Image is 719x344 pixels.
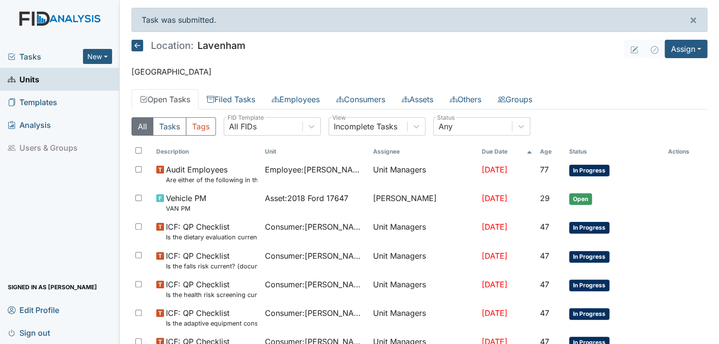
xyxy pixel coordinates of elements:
span: 47 [540,308,549,318]
small: Is the dietary evaluation current? (document the date in the comment section) [166,233,257,242]
a: Consumers [328,89,393,109]
span: In Progress [569,222,609,234]
span: ICF: QP Checklist Is the health risk screening current? (document the date in the comment section) [166,279,257,299]
th: Actions [664,143,707,160]
span: Consumer : [PERSON_NAME] [265,221,365,233]
td: Unit Managers [369,160,477,188]
button: × [680,8,707,31]
th: Toggle SortBy [261,143,369,160]
span: Sign out [8,325,50,340]
a: Tasks [8,51,83,63]
span: Employee : [PERSON_NAME][GEOGRAPHIC_DATA] [265,164,365,175]
button: Tasks [153,117,186,136]
span: 29 [540,193,550,203]
div: Incomplete Tasks [334,121,397,132]
span: Templates [8,94,57,109]
th: Toggle SortBy [152,143,261,160]
span: [DATE] [481,280,507,289]
span: Units [8,72,39,87]
span: Vehicle PM VAN PM [166,192,206,213]
th: Toggle SortBy [477,143,536,160]
span: Audit Employees Are either of the following in the file? "Consumer Report Release Forms" and the ... [166,164,257,185]
a: Open Tasks [131,89,198,109]
span: [DATE] [481,165,507,174]
small: Are either of the following in the file? "Consumer Report Release Forms" and the "MVR Disclosure ... [166,175,257,185]
span: [DATE] [481,222,507,232]
span: In Progress [569,308,609,320]
span: 47 [540,222,549,232]
span: Edit Profile [8,302,59,317]
td: Unit Managers [369,217,477,246]
th: Assignee [369,143,477,160]
span: ICF: QP Checklist Is the dietary evaluation current? (document the date in the comment section) [166,221,257,242]
span: In Progress [569,280,609,291]
div: Type filter [131,117,216,136]
td: Unit Managers [369,246,477,275]
span: Open [569,193,592,205]
small: Is the falls risk current? (document the date in the comment section) [166,262,257,271]
a: Others [441,89,490,109]
span: Consumer : [PERSON_NAME] [265,279,365,290]
a: Filed Tasks [198,89,263,109]
span: [DATE] [481,308,507,318]
a: Assets [393,89,441,109]
button: Assign [665,40,707,58]
span: Analysis [8,117,51,132]
div: Any [439,121,453,132]
a: Employees [263,89,328,109]
p: [GEOGRAPHIC_DATA] [131,66,707,78]
span: ICF: QP Checklist Is the falls risk current? (document the date in the comment section) [166,250,257,271]
div: Task was submitted. [131,8,707,32]
th: Toggle SortBy [565,143,664,160]
span: Asset : 2018 Ford 17647 [265,192,348,204]
span: [DATE] [481,193,507,203]
th: Toggle SortBy [536,143,565,160]
span: In Progress [569,251,609,263]
span: 77 [540,165,549,174]
span: Signed in as [PERSON_NAME] [8,280,97,295]
a: Groups [490,89,540,109]
small: VAN PM [166,204,206,213]
span: [DATE] [481,251,507,261]
button: New [83,49,112,64]
span: ICF: QP Checklist Is the adaptive equipment consent current? (document the date in the comment se... [166,307,257,328]
td: Unit Managers [369,275,477,303]
span: 47 [540,251,549,261]
td: [PERSON_NAME] [369,188,477,217]
div: All FIDs [229,121,257,132]
small: Is the adaptive equipment consent current? (document the date in the comment section) [166,319,257,328]
h5: Lavenham [131,40,245,51]
button: Tags [186,117,216,136]
span: 47 [540,280,549,289]
span: × [689,13,697,27]
span: Consumer : [PERSON_NAME] [265,250,365,262]
button: All [131,117,153,136]
small: Is the health risk screening current? (document the date in the comment section) [166,290,257,299]
span: Location: [151,41,194,50]
input: Toggle All Rows Selected [135,147,142,154]
td: Unit Managers [369,303,477,332]
span: Consumer : [PERSON_NAME] [265,307,365,319]
span: In Progress [569,165,609,176]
